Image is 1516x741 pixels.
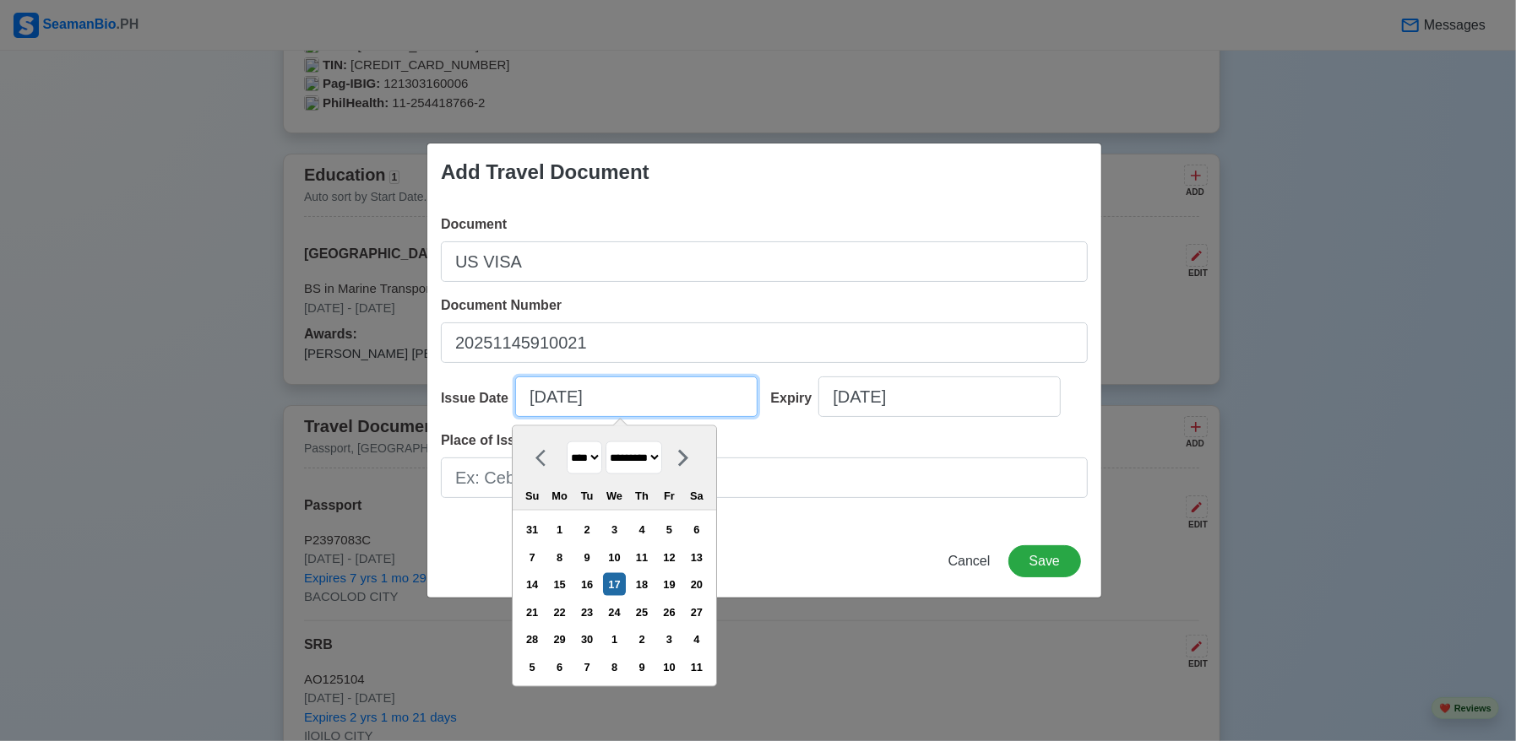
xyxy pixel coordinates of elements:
[630,600,653,623] div: Choose Thursday, September 25th, 2025
[658,655,681,678] div: Choose Friday, October 10th, 2025
[521,628,544,651] div: Choose Sunday, September 28th, 2025
[548,545,571,568] div: Choose Monday, September 8th, 2025
[521,545,544,568] div: Choose Sunday, September 7th, 2025
[630,518,653,541] div: Choose Thursday, September 4th, 2025
[1008,545,1081,577] button: Save
[548,628,571,651] div: Choose Monday, September 29th, 2025
[603,518,626,541] div: Choose Wednesday, September 3rd, 2025
[685,628,708,651] div: Choose Saturday, October 4th, 2025
[685,518,708,541] div: Choose Saturday, September 6th, 2025
[441,217,507,231] span: Document
[521,573,544,596] div: Choose Sunday, September 14th, 2025
[630,545,653,568] div: Choose Thursday, September 11th, 2025
[576,628,599,651] div: Choose Tuesday, September 30th, 2025
[521,518,544,541] div: Choose Sunday, August 31st, 2025
[519,516,711,680] div: month 2025-09
[576,484,599,507] div: Tu
[548,573,571,596] div: Choose Monday, September 15th, 2025
[603,573,626,596] div: Choose Wednesday, September 17th, 2025
[521,484,544,507] div: Su
[603,628,626,651] div: Choose Wednesday, October 1st, 2025
[603,655,626,678] div: Choose Wednesday, October 8th, 2025
[603,545,626,568] div: Choose Wednesday, September 10th, 2025
[658,573,681,596] div: Choose Friday, September 19th, 2025
[441,241,1088,282] input: Ex: Passport
[576,573,599,596] div: Choose Tuesday, September 16th, 2025
[521,655,544,678] div: Choose Sunday, October 5th, 2025
[658,484,681,507] div: Fr
[441,457,1088,498] input: Ex: Cebu City
[658,545,681,568] div: Choose Friday, September 12th, 2025
[685,545,708,568] div: Choose Saturday, September 13th, 2025
[948,554,991,568] span: Cancel
[548,484,571,507] div: Mo
[685,655,708,678] div: Choose Saturday, October 11th, 2025
[658,628,681,651] div: Choose Friday, October 3rd, 2025
[685,573,708,596] div: Choose Saturday, September 20th, 2025
[630,573,653,596] div: Choose Thursday, September 18th, 2025
[576,518,599,541] div: Choose Tuesday, September 2nd, 2025
[685,484,708,507] div: Sa
[576,655,599,678] div: Choose Tuesday, October 7th, 2025
[603,600,626,623] div: Choose Wednesday, September 24th, 2025
[441,157,649,187] div: Add Travel Document
[630,655,653,678] div: Choose Thursday, October 9th, 2025
[658,600,681,623] div: Choose Friday, September 26th, 2025
[548,600,571,623] div: Choose Monday, September 22nd, 2025
[441,388,515,408] div: Issue Date
[576,545,599,568] div: Choose Tuesday, September 9th, 2025
[685,600,708,623] div: Choose Saturday, September 27th, 2025
[441,322,1088,363] input: Ex: P12345678B
[937,545,1002,577] button: Cancel
[548,655,571,678] div: Choose Monday, October 6th, 2025
[630,484,653,507] div: Th
[441,433,531,447] span: Place of Issue
[658,518,681,541] div: Choose Friday, September 5th, 2025
[603,484,626,507] div: We
[630,628,653,651] div: Choose Thursday, October 2nd, 2025
[441,298,562,312] span: Document Number
[521,600,544,623] div: Choose Sunday, September 21st, 2025
[576,600,599,623] div: Choose Tuesday, September 23rd, 2025
[771,388,819,408] div: Expiry
[548,518,571,541] div: Choose Monday, September 1st, 2025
